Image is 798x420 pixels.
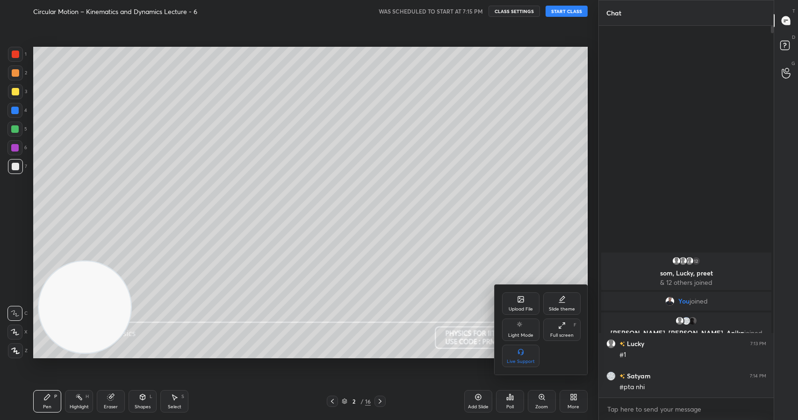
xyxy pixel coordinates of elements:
div: Upload File [509,307,533,311]
div: Full screen [550,333,574,338]
div: Live Support [507,359,535,364]
div: Slide theme [549,307,575,311]
div: F [574,323,576,327]
div: Light Mode [508,333,533,338]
